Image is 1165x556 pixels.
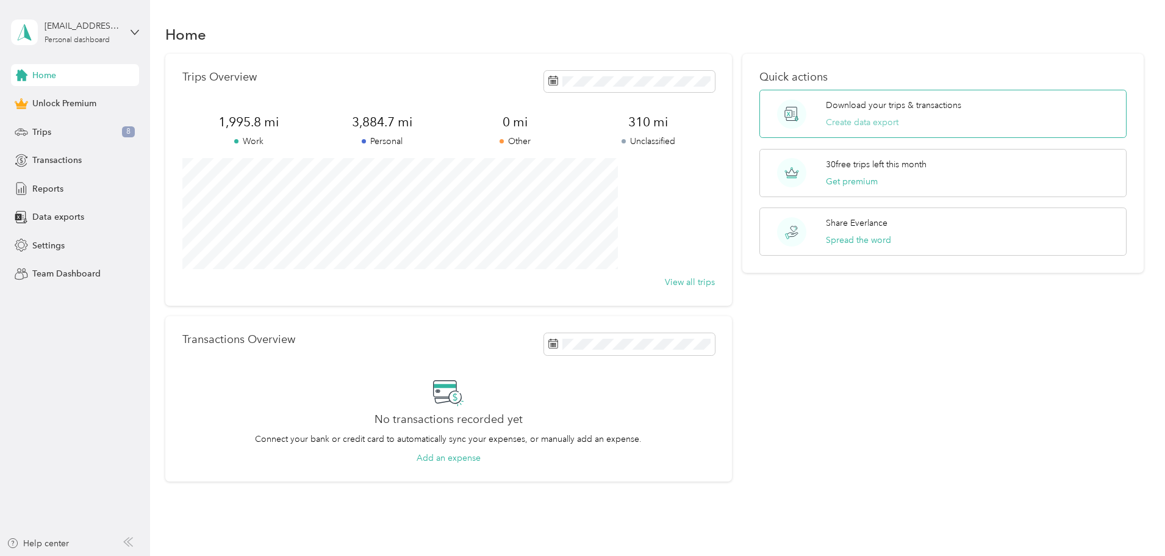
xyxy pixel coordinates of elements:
[32,154,82,167] span: Transactions
[255,433,642,446] p: Connect your bank or credit card to automatically sync your expenses, or manually add an expense.
[7,537,69,550] button: Help center
[375,413,523,426] h2: No transactions recorded yet
[45,20,121,32] div: [EMAIL_ADDRESS][DOMAIN_NAME]
[182,71,257,84] p: Trips Overview
[826,217,887,229] p: Share Everlance
[581,114,714,131] span: 310 mi
[32,239,65,252] span: Settings
[826,116,898,129] button: Create data export
[826,175,878,188] button: Get premium
[826,99,961,112] p: Download your trips & transactions
[165,28,206,41] h1: Home
[32,69,56,82] span: Home
[182,135,315,148] p: Work
[32,182,63,195] span: Reports
[665,276,715,289] button: View all trips
[32,126,51,139] span: Trips
[45,37,110,44] div: Personal dashboard
[581,135,714,148] p: Unclassified
[182,333,295,346] p: Transactions Overview
[417,452,481,464] button: Add an expense
[32,211,84,223] span: Data exports
[32,97,96,110] span: Unlock Premium
[759,71,1127,84] p: Quick actions
[1097,488,1165,556] iframe: Everlance-gr Chat Button Frame
[32,267,101,280] span: Team Dashboard
[448,114,581,131] span: 0 mi
[826,158,927,171] p: 30 free trips left this month
[315,114,448,131] span: 3,884.7 mi
[826,234,891,247] button: Spread the word
[315,135,448,148] p: Personal
[182,114,315,131] span: 1,995.8 mi
[122,126,135,137] span: 8
[448,135,581,148] p: Other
